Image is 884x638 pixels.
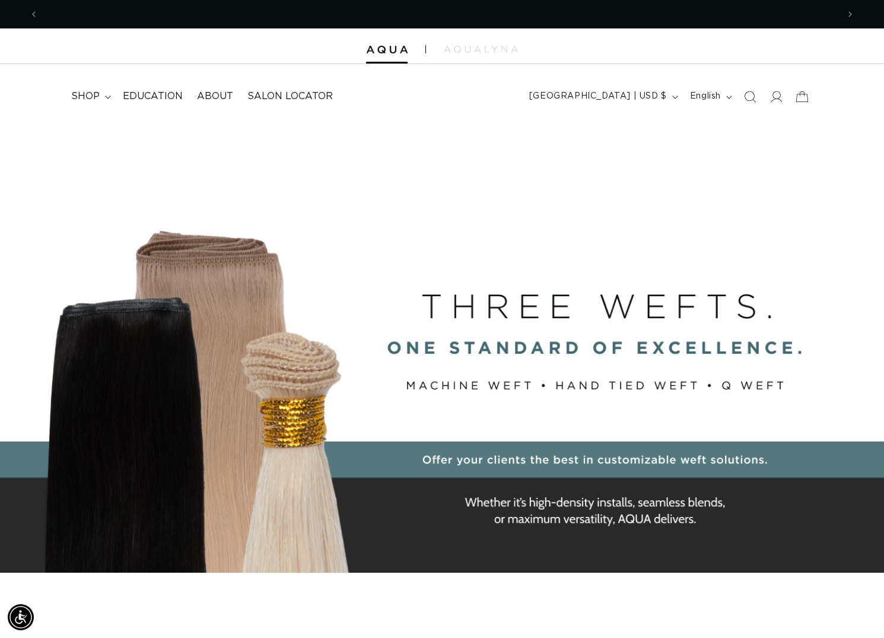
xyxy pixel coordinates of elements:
span: Education [123,90,183,103]
button: Previous announcement [21,3,47,26]
button: [GEOGRAPHIC_DATA] | USD $ [522,85,683,108]
span: Salon Locator [247,90,333,103]
img: Aqua Hair Extensions [366,46,408,54]
button: English [683,85,737,108]
a: About [190,83,240,110]
a: Salon Locator [240,83,340,110]
div: Accessibility Menu [8,604,34,630]
span: [GEOGRAPHIC_DATA] | USD $ [529,90,667,103]
summary: shop [64,83,116,110]
summary: Search [737,84,763,110]
img: aqualyna.com [444,46,518,53]
span: shop [71,90,100,103]
span: English [690,90,721,103]
a: Education [116,83,190,110]
button: Next announcement [837,3,863,26]
span: About [197,90,233,103]
iframe: Chat Widget [825,581,884,638]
